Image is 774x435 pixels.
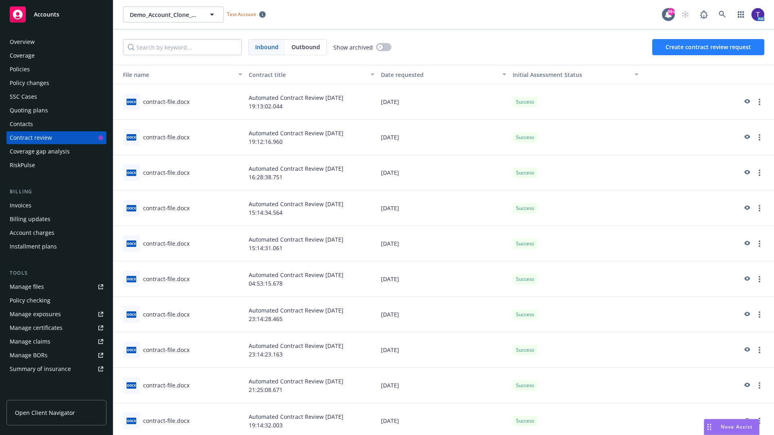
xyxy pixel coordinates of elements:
[6,280,106,293] a: Manage files
[10,35,35,48] div: Overview
[246,84,378,120] div: Automated Contract Review [DATE] 19:13:02.044
[143,97,189,106] div: contract-file.docx
[516,98,534,106] span: Success
[291,43,320,51] span: Outbound
[224,10,269,19] span: Test Account
[127,311,136,317] span: docx
[755,97,764,107] a: more
[10,335,50,348] div: Manage claims
[10,49,35,62] div: Coverage
[6,308,106,321] span: Manage exposures
[378,155,510,191] div: [DATE]
[516,382,534,389] span: Success
[143,275,189,283] div: contract-file.docx
[755,203,764,213] a: more
[246,65,378,84] button: Contract title
[516,311,534,318] span: Success
[10,131,52,144] div: Contract review
[516,205,534,212] span: Success
[246,226,378,261] div: Automated Contract Review [DATE] 15:14:31.061
[6,240,106,253] a: Installment plans
[6,294,106,307] a: Policy checking
[127,99,136,105] span: docx
[378,297,510,332] div: [DATE]
[513,71,582,79] span: Initial Assessment Status
[6,159,106,172] a: RiskPulse
[742,274,751,284] a: preview
[6,349,106,362] a: Manage BORs
[742,345,751,355] a: preview
[378,84,510,120] div: [DATE]
[127,276,136,282] span: docx
[516,240,534,247] span: Success
[123,39,242,55] input: Search by keyword...
[143,133,189,141] div: contract-file.docx
[378,120,510,155] div: [DATE]
[378,191,510,226] div: [DATE]
[117,70,233,79] div: Toggle SortBy
[677,6,693,23] a: Start snowing
[6,104,106,117] a: Quoting plans
[10,308,61,321] div: Manage exposures
[255,43,279,51] span: Inbound
[246,368,378,403] div: Automated Contract Review [DATE] 21:25:08.671
[751,8,764,21] img: photo
[143,239,189,248] div: contract-file.docx
[117,70,233,79] div: File name
[6,321,106,334] a: Manage certificates
[755,239,764,249] a: more
[714,6,730,23] a: Search
[378,226,510,261] div: [DATE]
[227,11,256,18] span: Test Account
[704,419,714,435] div: Drag to move
[742,133,751,142] a: preview
[10,199,31,212] div: Invoices
[742,239,751,249] a: preview
[10,240,57,253] div: Installment plans
[6,269,106,277] div: Tools
[249,70,366,79] div: Contract title
[10,294,50,307] div: Policy checking
[143,168,189,177] div: contract-file.docx
[127,347,136,353] span: docx
[123,6,224,23] button: Demo_Account_Clone_QA_CR_Tests_Client
[127,134,136,140] span: docx
[10,213,50,226] div: Billing updates
[130,10,200,19] span: Demo_Account_Clone_QA_CR_Tests_Client
[755,310,764,319] a: more
[143,204,189,212] div: contract-file.docx
[10,362,71,375] div: Summary of insurance
[10,63,30,76] div: Policies
[246,297,378,332] div: Automated Contract Review [DATE] 23:14:28.465
[10,159,35,172] div: RiskPulse
[249,39,285,55] span: Inbound
[755,133,764,142] a: more
[6,199,106,212] a: Invoices
[755,381,764,390] a: more
[246,332,378,368] div: Automated Contract Review [DATE] 23:14:23.163
[127,205,136,211] span: docx
[721,423,753,430] span: Nova Assist
[378,332,510,368] div: [DATE]
[127,382,136,388] span: docx
[742,310,751,319] a: preview
[10,118,33,130] div: Contacts
[6,49,106,62] a: Coverage
[378,261,510,297] div: [DATE]
[143,416,189,425] div: contract-file.docx
[143,346,189,354] div: contract-file.docx
[742,168,751,178] a: preview
[516,134,534,141] span: Success
[516,346,534,354] span: Success
[6,213,106,226] a: Billing updates
[742,416,751,426] a: preview
[6,118,106,130] a: Contacts
[652,39,764,55] button: Create contract review request
[6,131,106,144] a: Contract review
[6,188,106,196] div: Billing
[6,63,106,76] a: Policies
[285,39,327,55] span: Outbound
[143,381,189,389] div: contract-file.docx
[246,261,378,297] div: Automated Contract Review [DATE] 04:53:15.678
